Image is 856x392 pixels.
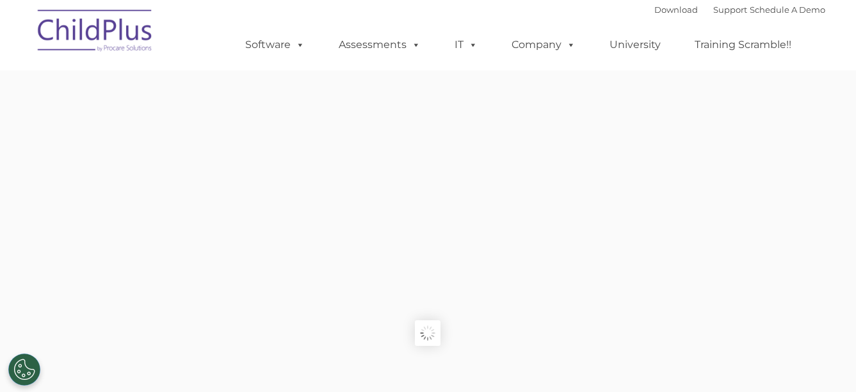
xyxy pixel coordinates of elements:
a: Download [654,4,698,15]
button: Cookies Settings [8,354,40,386]
img: ChildPlus by Procare Solutions [31,1,159,65]
a: Assessments [326,32,433,58]
a: Software [232,32,318,58]
a: Training Scramble!! [682,32,804,58]
a: University [597,32,674,58]
font: | [654,4,825,15]
a: Schedule A Demo [750,4,825,15]
a: Company [499,32,588,58]
a: IT [442,32,490,58]
a: Support [713,4,747,15]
